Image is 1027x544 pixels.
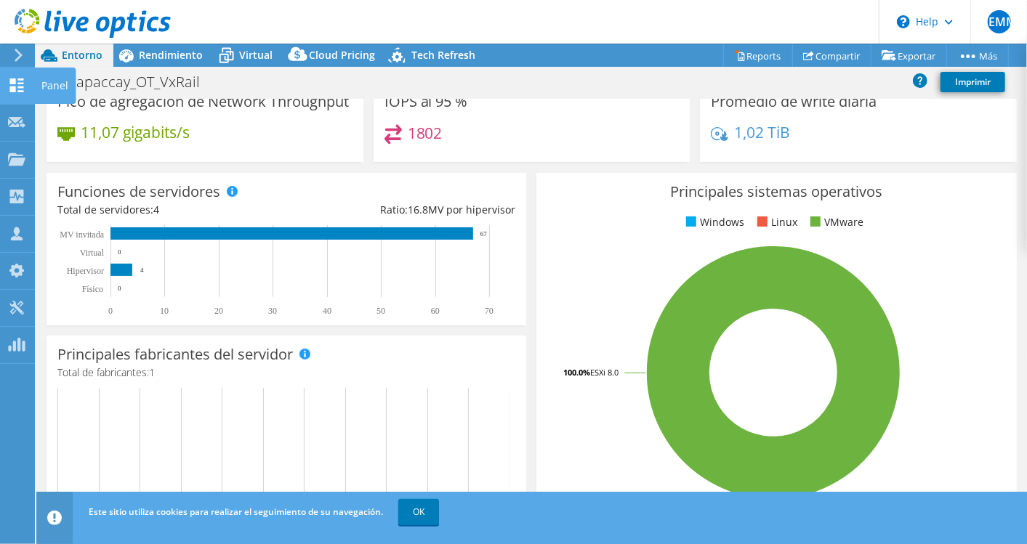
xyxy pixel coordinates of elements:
[67,266,104,276] text: Hipervisor
[80,248,105,258] text: Virtual
[485,306,494,316] text: 70
[286,202,515,218] div: Ratio: MV por hipervisor
[268,306,277,316] text: 30
[734,124,790,140] h4: 1,02 TiB
[408,203,428,216] span: 16.8
[792,44,871,67] a: Compartir
[897,15,910,28] svg: \n
[411,48,475,62] span: Tech Refresh
[153,203,159,216] span: 4
[149,365,155,379] span: 1
[384,94,468,110] h3: IOPS al 95 %
[140,267,144,274] text: 4
[214,306,223,316] text: 20
[941,72,1005,92] a: Imprimir
[807,214,863,230] li: VMware
[47,74,222,90] h1: Antapaccay_OT_VxRail
[431,306,440,316] text: 60
[309,48,375,62] span: Cloud Pricing
[239,48,273,62] span: Virtual
[57,365,515,381] h4: Total de fabricantes:
[34,68,76,104] div: Panel
[89,506,383,518] span: Este sitio utiliza cookies para realizar el seguimiento de su navegación.
[57,346,293,362] h3: Principales fabricantes del servidor
[398,499,439,525] a: OK
[323,306,331,316] text: 40
[108,306,113,316] text: 0
[81,124,190,140] h4: 11,07 gigabits/s
[754,214,797,230] li: Linux
[118,285,121,292] text: 0
[988,10,1011,33] span: PEMM
[376,306,385,316] text: 50
[723,44,793,67] a: Reports
[480,230,488,238] text: 67
[682,214,744,230] li: Windows
[590,367,619,378] tspan: ESXi 8.0
[60,230,104,240] text: MV invitada
[946,44,1009,67] a: Más
[57,184,220,200] h3: Funciones de servidores
[62,48,102,62] span: Entorno
[711,94,877,110] h3: Promedio de write diaria
[408,125,443,141] h4: 1802
[139,48,203,62] span: Rendimiento
[871,44,947,67] a: Exportar
[118,248,121,256] text: 0
[563,367,590,378] tspan: 100.0%
[547,184,1005,200] h3: Principales sistemas operativos
[57,94,349,110] h3: Pico de agregación de Network Throughput
[82,284,103,294] tspan: Físico
[160,306,169,316] text: 10
[57,202,286,218] div: Total de servidores:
